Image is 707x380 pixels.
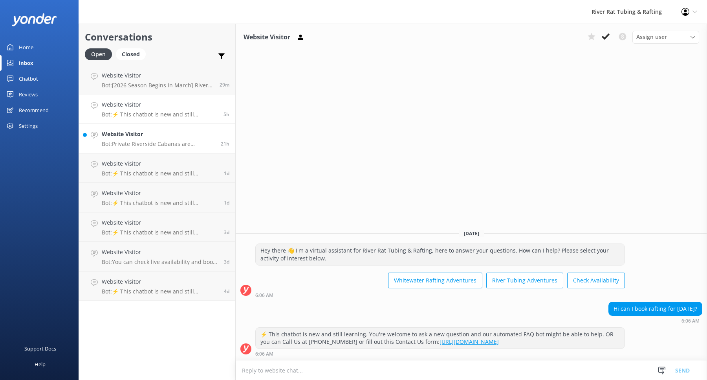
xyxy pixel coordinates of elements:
[79,124,235,153] a: Website VisitorBot:Private Riverside Cabanas are available for rent at River Rat Tubing Outpost B...
[102,189,218,197] h4: Website Visitor
[102,100,218,109] h4: Website Visitor
[609,302,702,315] div: Hi can I book rafting for [DATE]?
[102,130,215,138] h4: Website Visitor
[85,48,112,60] div: Open
[19,39,33,55] div: Home
[79,153,235,183] a: Website VisitorBot:⚡ This chatbot is new and still learning. You're welcome to ask a new question...
[256,328,625,349] div: ⚡ This chatbot is new and still learning. You're welcome to ask a new question and our automated ...
[221,140,229,147] span: Sep 23 2025 01:06pm (UTC -05:00) America/Cancun
[102,82,214,89] p: Bot: [2026 Season Begins in March] River Rat Whitewater Rafting is now rated the #1 Rafting Adven...
[681,319,700,323] strong: 6:06 AM
[255,352,273,356] strong: 6:06 AM
[567,273,625,288] button: Check Availability
[102,248,218,256] h4: Website Visitor
[256,244,625,265] div: Hey there 👋 I'm a virtual assistant for River Rat Tubing & Rafting, here to answer your questions...
[79,94,235,124] a: Website VisitorBot:⚡ This chatbot is new and still learning. You're welcome to ask a new question...
[85,50,116,58] a: Open
[19,87,38,102] div: Reviews
[79,183,235,212] a: Website VisitorBot:⚡ This chatbot is new and still learning. You're welcome to ask a new question...
[224,229,229,236] span: Sep 21 2025 09:15am (UTC -05:00) America/Cancun
[255,292,625,298] div: Sep 24 2025 05:06am (UTC -05:00) America/Cancun
[223,111,229,118] span: Sep 24 2025 05:06am (UTC -05:00) America/Cancun
[19,55,33,71] div: Inbox
[24,341,56,356] div: Support Docs
[102,159,218,168] h4: Website Visitor
[632,31,699,43] div: Assign User
[102,140,215,148] p: Bot: Private Riverside Cabanas are available for rent at River Rat Tubing Outpost B in [GEOGRAPHI...
[79,65,235,94] a: Website VisitorBot:[2026 Season Begins in March] River Rat Whitewater Rafting is now rated the #1...
[244,32,290,42] h3: Website Visitor
[636,33,667,41] span: Assign user
[255,351,625,356] div: Sep 24 2025 05:06am (UTC -05:00) America/Cancun
[220,81,229,88] span: Sep 24 2025 10:08am (UTC -05:00) America/Cancun
[116,48,146,60] div: Closed
[19,71,38,87] div: Chatbot
[224,258,229,265] span: Sep 20 2025 07:07pm (UTC -05:00) America/Cancun
[102,199,218,207] p: Bot: ⚡ This chatbot is new and still learning. You're welcome to ask a new question and our autom...
[102,170,218,177] p: Bot: ⚡ This chatbot is new and still learning. You're welcome to ask a new question and our autom...
[486,273,563,288] button: River Tubing Adventures
[440,338,499,345] a: [URL][DOMAIN_NAME]
[35,356,46,372] div: Help
[19,118,38,134] div: Settings
[79,242,235,271] a: Website VisitorBot:You can check live availability and book your tubing, rafting, packages, or gi...
[102,111,218,118] p: Bot: ⚡ This chatbot is new and still learning. You're welcome to ask a new question and our autom...
[102,277,218,286] h4: Website Visitor
[608,318,702,323] div: Sep 24 2025 05:06am (UTC -05:00) America/Cancun
[102,71,214,80] h4: Website Visitor
[12,13,57,26] img: yonder-white-logo.png
[102,218,218,227] h4: Website Visitor
[224,288,229,295] span: Sep 20 2025 10:16am (UTC -05:00) America/Cancun
[79,271,235,301] a: Website VisitorBot:⚡ This chatbot is new and still learning. You're welcome to ask a new question...
[255,293,273,298] strong: 6:06 AM
[116,50,150,58] a: Closed
[224,170,229,177] span: Sep 23 2025 02:46am (UTC -05:00) America/Cancun
[459,230,484,237] span: [DATE]
[102,229,218,236] p: Bot: ⚡ This chatbot is new and still learning. You're welcome to ask a new question and our autom...
[85,30,229,44] h2: Conversations
[388,273,482,288] button: Whitewater Rafting Adventures
[79,212,235,242] a: Website VisitorBot:⚡ This chatbot is new and still learning. You're welcome to ask a new question...
[102,258,218,266] p: Bot: You can check live availability and book your tubing, rafting, packages, or gift certificate...
[102,288,218,295] p: Bot: ⚡ This chatbot is new and still learning. You're welcome to ask a new question and our autom...
[224,199,229,206] span: Sep 22 2025 08:44pm (UTC -05:00) America/Cancun
[19,102,49,118] div: Recommend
